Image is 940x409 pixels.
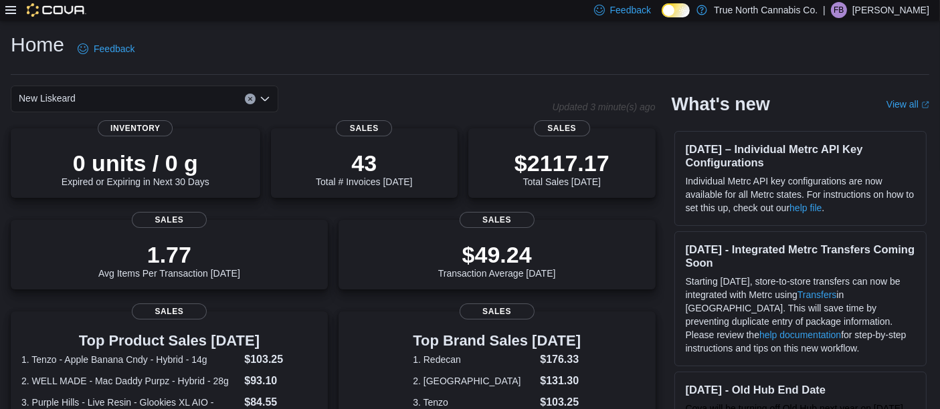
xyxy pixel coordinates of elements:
[244,373,316,389] dd: $93.10
[132,212,207,228] span: Sales
[460,212,535,228] span: Sales
[662,3,690,17] input: Dark Mode
[98,241,240,268] p: 1.77
[413,374,535,388] dt: 2. [GEOGRAPHIC_DATA]
[672,94,770,115] h2: What's new
[21,353,239,366] dt: 1. Tenzo - Apple Banana Cndy - Hybrid - 14g
[460,303,535,319] span: Sales
[714,2,818,18] p: True North Cannabis Co.
[260,94,270,104] button: Open list of options
[686,174,915,215] p: Individual Metrc API key configurations are now available for all Metrc states. For instructions ...
[316,150,412,176] p: 43
[98,120,173,136] span: Inventory
[21,333,317,349] h3: Top Product Sales [DATE]
[686,142,915,169] h3: [DATE] – Individual Metrc API Key Configurations
[686,383,915,396] h3: [DATE] - Old Hub End Date
[759,329,841,340] a: help documentation
[438,241,556,279] div: Transaction Average [DATE]
[62,150,209,176] p: 0 units / 0 g
[540,373,581,389] dd: $131.30
[886,99,929,110] a: View allExternal link
[94,42,134,55] span: Feedback
[413,353,535,366] dt: 1. Redecan
[11,31,64,58] h1: Home
[534,120,590,136] span: Sales
[540,352,581,368] dd: $176.33
[438,241,556,268] p: $49.24
[852,2,929,18] p: [PERSON_NAME]
[834,2,844,18] span: FB
[62,150,209,187] div: Expired or Expiring in Next 30 Days
[797,289,837,300] a: Transfers
[610,3,651,17] span: Feedback
[413,333,581,349] h3: Top Brand Sales [DATE]
[514,150,609,176] p: $2117.17
[27,3,86,17] img: Cova
[686,275,915,355] p: Starting [DATE], store-to-store transfers can now be integrated with Metrc using in [GEOGRAPHIC_D...
[316,150,412,187] div: Total # Invoices [DATE]
[132,303,207,319] span: Sales
[921,101,929,109] svg: External link
[72,35,140,62] a: Feedback
[686,243,915,269] h3: [DATE] - Integrated Metrc Transfers Coming Soon
[245,94,256,104] button: Clear input
[831,2,847,18] div: Felix Brining
[336,120,392,136] span: Sales
[21,374,239,388] dt: 2. WELL MADE - Mac Daddy Purpz - Hybrid - 28g
[98,241,240,279] div: Avg Items Per Transaction [DATE]
[552,102,655,112] p: Updated 3 minute(s) ago
[413,396,535,409] dt: 3. Tenzo
[514,150,609,187] div: Total Sales [DATE]
[789,202,822,213] a: help file
[244,352,316,368] dd: $103.25
[823,2,826,18] p: |
[19,90,76,106] span: New Liskeard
